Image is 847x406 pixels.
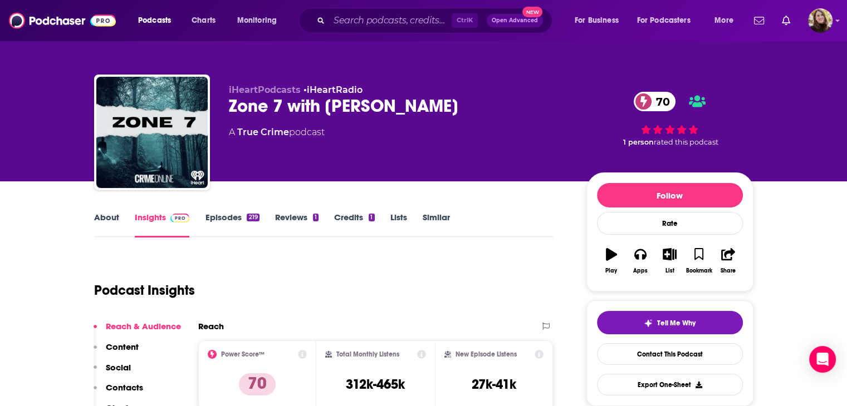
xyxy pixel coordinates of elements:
[808,8,833,33] span: Logged in as katiefuchs
[714,13,733,28] span: More
[170,214,190,222] img: Podchaser Pro
[456,350,517,358] h2: New Episode Listens
[9,10,116,31] img: Podchaser - Follow, Share and Rate Podcasts
[707,12,747,29] button: open menu
[130,12,185,29] button: open menu
[184,12,222,29] a: Charts
[637,13,691,28] span: For Podcasters
[94,362,131,383] button: Social
[94,321,181,341] button: Reach & Audience
[237,127,289,137] a: True Crime
[492,18,538,23] span: Open Advanced
[135,212,190,237] a: InsightsPodchaser Pro
[346,376,405,393] h3: 312k-465k
[808,8,833,33] img: User Profile
[586,85,753,154] div: 70 1 personrated this podcast
[684,241,713,281] button: Bookmark
[329,12,452,29] input: Search podcasts, credits, & more...
[336,350,399,358] h2: Total Monthly Listens
[205,212,259,237] a: Episodes219
[247,214,259,221] div: 219
[626,241,655,281] button: Apps
[623,138,654,146] span: 1 person
[777,11,795,30] a: Show notifications dropdown
[221,350,265,358] h2: Power Score™
[94,341,139,362] button: Content
[307,85,363,95] a: iHeartRadio
[94,212,119,237] a: About
[665,268,674,274] div: List
[452,13,478,28] span: Ctrl K
[229,12,291,29] button: open menu
[713,241,742,281] button: Share
[192,13,216,28] span: Charts
[630,12,707,29] button: open menu
[657,319,696,328] span: Tell Me Why
[369,214,374,221] div: 1
[106,341,139,352] p: Content
[229,85,301,95] span: iHeartPodcasts
[303,85,363,95] span: •
[597,343,743,365] a: Contact This Podcast
[94,382,143,403] button: Contacts
[96,77,208,188] img: Zone 7 with Sheryl McCollum
[654,138,718,146] span: rated this podcast
[423,212,450,237] a: Similar
[721,268,736,274] div: Share
[597,241,626,281] button: Play
[522,7,542,17] span: New
[229,126,325,139] div: A podcast
[644,319,653,328] img: tell me why sparkle
[487,14,543,27] button: Open AdvancedNew
[198,321,224,331] h2: Reach
[809,346,836,373] div: Open Intercom Messenger
[106,321,181,331] p: Reach & Audience
[334,212,374,237] a: Credits1
[686,268,712,274] div: Bookmark
[275,212,319,237] a: Reviews1
[597,183,743,207] button: Follow
[138,13,171,28] span: Podcasts
[106,382,143,393] p: Contacts
[605,268,617,274] div: Play
[750,11,768,30] a: Show notifications dropdown
[567,12,633,29] button: open menu
[106,362,131,373] p: Social
[597,311,743,334] button: tell me why sparkleTell Me Why
[575,13,619,28] span: For Business
[597,212,743,235] div: Rate
[390,212,407,237] a: Lists
[597,374,743,395] button: Export One-Sheet
[655,241,684,281] button: List
[94,282,195,299] h1: Podcast Insights
[313,214,319,221] div: 1
[645,92,675,111] span: 70
[309,8,563,33] div: Search podcasts, credits, & more...
[808,8,833,33] button: Show profile menu
[472,376,516,393] h3: 27k-41k
[634,92,675,111] a: 70
[237,13,277,28] span: Monitoring
[633,268,648,274] div: Apps
[239,373,276,395] p: 70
